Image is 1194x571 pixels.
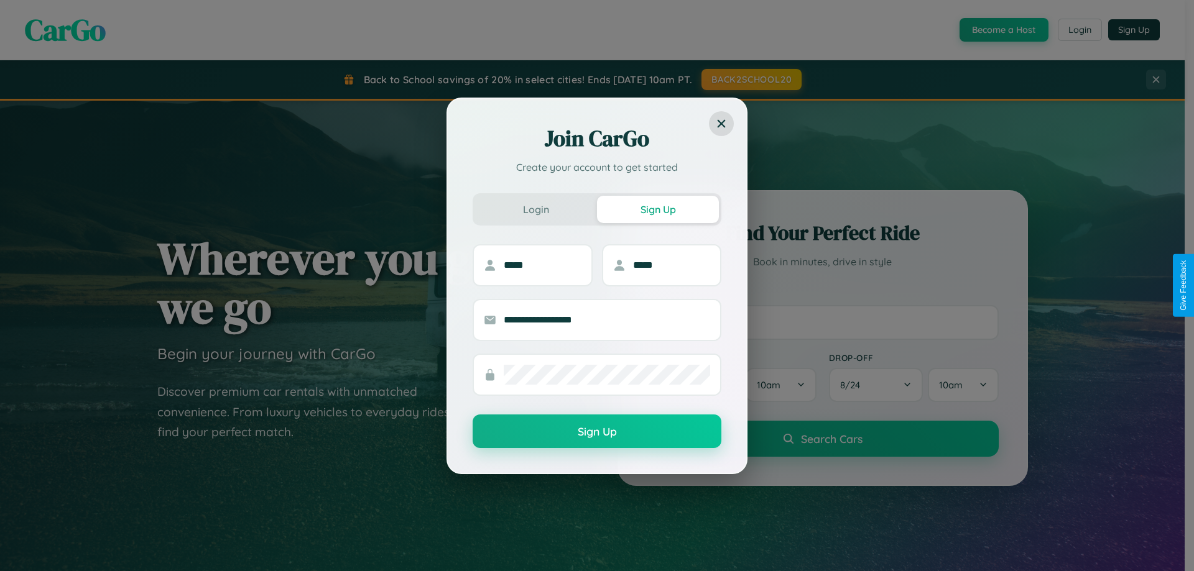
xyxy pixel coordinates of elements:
button: Login [475,196,597,223]
p: Create your account to get started [473,160,721,175]
button: Sign Up [597,196,719,223]
button: Sign Up [473,414,721,448]
div: Give Feedback [1179,260,1188,311]
h2: Join CarGo [473,124,721,153]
